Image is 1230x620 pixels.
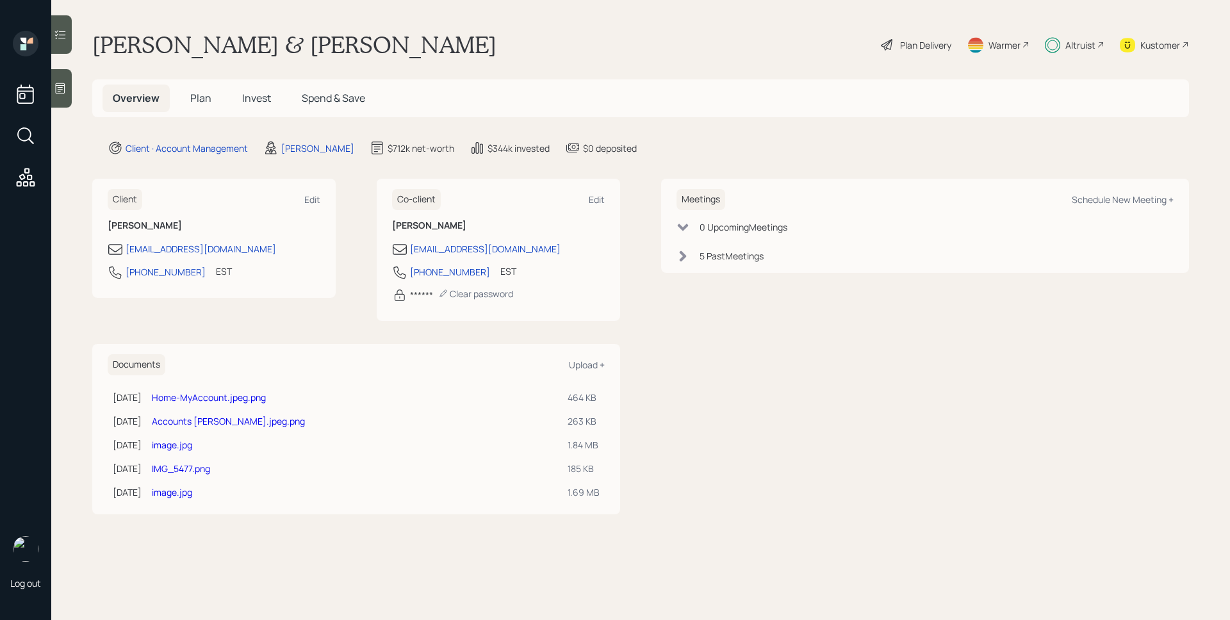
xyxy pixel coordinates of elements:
[438,288,513,300] div: Clear password
[126,242,276,256] div: [EMAIL_ADDRESS][DOMAIN_NAME]
[108,354,165,375] h6: Documents
[152,486,192,498] a: image.jpg
[569,359,605,371] div: Upload +
[113,462,142,475] div: [DATE]
[152,462,210,475] a: IMG_5477.png
[1072,193,1174,206] div: Schedule New Meeting +
[13,536,38,562] img: james-distasi-headshot.png
[152,415,305,427] a: Accounts [PERSON_NAME].jpeg.png
[1065,38,1095,52] div: Altruist
[108,220,320,231] h6: [PERSON_NAME]
[113,414,142,428] div: [DATE]
[1140,38,1180,52] div: Kustomer
[126,142,248,155] div: Client · Account Management
[900,38,951,52] div: Plan Delivery
[568,414,600,428] div: 263 KB
[126,265,206,279] div: [PHONE_NUMBER]
[988,38,1021,52] div: Warmer
[242,91,271,105] span: Invest
[410,242,561,256] div: [EMAIL_ADDRESS][DOMAIN_NAME]
[10,577,41,589] div: Log out
[583,142,637,155] div: $0 deposited
[304,193,320,206] div: Edit
[568,438,600,452] div: 1.84 MB
[392,220,605,231] h6: [PERSON_NAME]
[392,189,441,210] h6: Co-client
[700,249,764,263] div: 5 Past Meeting s
[113,391,142,404] div: [DATE]
[108,189,142,210] h6: Client
[589,193,605,206] div: Edit
[388,142,454,155] div: $712k net-worth
[216,265,232,278] div: EST
[676,189,725,210] h6: Meetings
[568,391,600,404] div: 464 KB
[113,91,160,105] span: Overview
[302,91,365,105] span: Spend & Save
[568,485,600,499] div: 1.69 MB
[568,462,600,475] div: 185 KB
[113,438,142,452] div: [DATE]
[281,142,354,155] div: [PERSON_NAME]
[488,142,550,155] div: $344k invested
[92,31,496,59] h1: [PERSON_NAME] & [PERSON_NAME]
[152,391,266,404] a: Home-MyAccount.jpeg.png
[410,265,490,279] div: [PHONE_NUMBER]
[152,439,192,451] a: image.jpg
[700,220,787,234] div: 0 Upcoming Meeting s
[113,485,142,499] div: [DATE]
[500,265,516,278] div: EST
[190,91,211,105] span: Plan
